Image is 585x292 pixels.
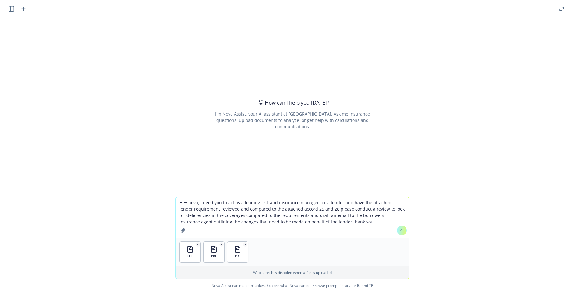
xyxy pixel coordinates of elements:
[211,254,217,258] span: PDF
[204,242,224,262] button: PDF
[227,242,248,262] button: PDF
[256,99,329,107] div: How can I help you [DATE]?
[187,254,193,258] span: FILE
[3,279,582,292] span: Nova Assist can make mistakes. Explore what Nova can do: Browse prompt library for and
[369,283,374,288] a: TR
[180,242,200,262] button: FILE
[235,254,240,258] span: PDF
[176,197,409,238] textarea: Hey nova, I need you to act as a leading risk and insurance manager for a lender and have the att...
[357,283,361,288] a: BI
[179,270,406,275] p: Web search is disabled when a file is uploaded
[207,111,378,130] div: I'm Nova Assist, your AI assistant at [GEOGRAPHIC_DATA]. Ask me insurance questions, upload docum...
